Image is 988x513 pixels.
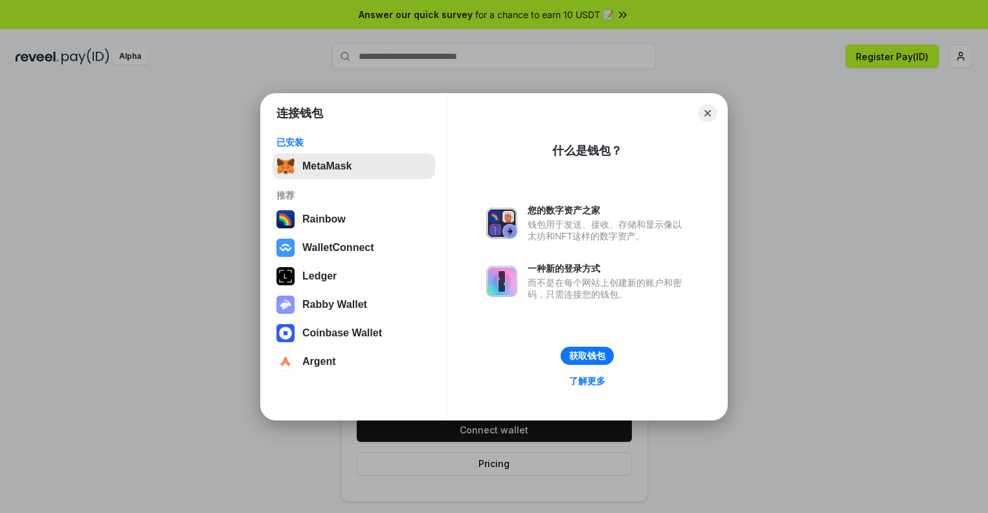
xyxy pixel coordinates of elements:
div: WalletConnect [302,242,374,254]
div: 您的数字资产之家 [528,204,688,216]
div: Rabby Wallet [302,299,367,311]
a: 了解更多 [561,373,613,389]
img: svg+xml,%3Csvg%20width%3D%2228%22%20height%3D%2228%22%20viewBox%3D%220%200%2028%2028%22%20fill%3D... [276,324,295,342]
img: svg+xml,%3Csvg%20fill%3D%22none%22%20height%3D%2233%22%20viewBox%3D%220%200%2035%2033%22%20width%... [276,157,295,175]
div: Rainbow [302,213,346,225]
div: 了解更多 [569,375,605,387]
button: Ledger [273,263,435,289]
h1: 连接钱包 [276,105,323,121]
button: Argent [273,349,435,375]
img: svg+xml,%3Csvg%20width%3D%2228%22%20height%3D%2228%22%20viewBox%3D%220%200%2028%2028%22%20fill%3D... [276,239,295,257]
img: svg+xml,%3Csvg%20xmlns%3D%22http%3A%2F%2Fwww.w3.org%2F2000%2Fsvg%22%20width%3D%2228%22%20height%3... [276,267,295,285]
button: Rabby Wallet [273,292,435,318]
div: MetaMask [302,160,352,172]
img: svg+xml,%3Csvg%20xmlns%3D%22http%3A%2F%2Fwww.w3.org%2F2000%2Fsvg%22%20fill%3D%22none%22%20viewBox... [486,208,517,239]
div: 已安装 [276,136,431,148]
div: 钱包用于发送、接收、存储和显示像以太坊和NFT这样的数字资产。 [528,219,688,242]
div: 一种新的登录方式 [528,263,688,274]
img: svg+xml,%3Csvg%20xmlns%3D%22http%3A%2F%2Fwww.w3.org%2F2000%2Fsvg%22%20fill%3D%22none%22%20viewBox... [276,296,295,314]
button: MetaMask [273,153,435,179]
button: Close [699,104,717,122]
button: Rainbow [273,206,435,232]
div: 推荐 [276,190,431,201]
img: svg+xml,%3Csvg%20xmlns%3D%22http%3A%2F%2Fwww.w3.org%2F2000%2Fsvg%22%20fill%3D%22none%22%20viewBox... [486,266,517,297]
button: Coinbase Wallet [273,320,435,346]
div: 获取钱包 [569,350,605,362]
img: svg+xml,%3Csvg%20width%3D%2228%22%20height%3D%2228%22%20viewBox%3D%220%200%2028%2028%22%20fill%3D... [276,353,295,371]
div: Coinbase Wallet [302,327,382,339]
div: 而不是在每个网站上创建新的账户和密码，只需连接您的钱包。 [528,277,688,300]
div: Ledger [302,270,337,282]
button: 获取钱包 [561,347,614,365]
div: 什么是钱包？ [552,143,622,158]
img: svg+xml,%3Csvg%20width%3D%22120%22%20height%3D%22120%22%20viewBox%3D%220%200%20120%20120%22%20fil... [276,210,295,228]
div: Argent [302,356,336,367]
button: WalletConnect [273,235,435,261]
